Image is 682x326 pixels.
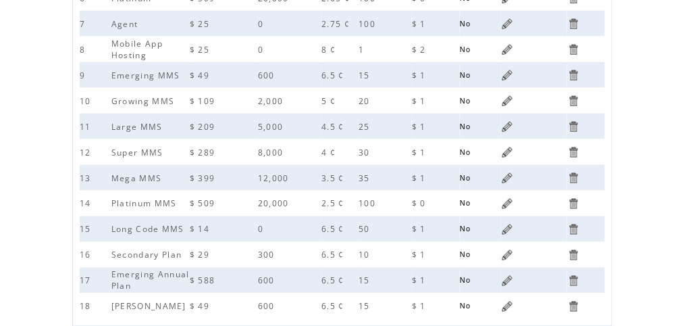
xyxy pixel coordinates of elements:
span: $ 1 [412,250,429,261]
span: 12,000 [258,172,292,184]
span: No [460,251,471,259]
span: 2,000 [258,95,287,107]
span: 15 [359,70,373,81]
a: Update this package [501,120,514,133]
span: 25 [359,121,373,133]
span: 6.5 ¢ [321,224,348,235]
span: 15 [359,301,373,312]
span: No [460,45,471,53]
span: 100 [359,198,379,210]
span: No [460,20,471,28]
span: No [460,302,471,310]
span: 20,000 [258,198,292,210]
span: No [460,174,471,182]
span: 15 [359,275,373,287]
span: 7 [80,18,88,30]
span: $ 1 [412,95,429,107]
a: Delete this package [567,223,580,236]
span: 17 [80,275,95,287]
span: No [460,122,471,131]
a: Delete this package [567,197,580,210]
span: Mega MMS [111,172,165,184]
a: Delete this package [567,18,580,30]
a: Delete this package [567,69,580,82]
span: 18 [80,301,95,312]
span: 2.5 ¢ [321,198,348,210]
span: Growing MMS [111,95,178,107]
a: Update this package [501,69,514,82]
span: 16 [80,250,95,261]
span: 30 [359,147,373,158]
span: $ 0 [412,198,429,210]
a: Delete this package [567,43,580,56]
a: Update this package [501,43,514,56]
span: $ 399 [190,172,219,184]
span: $ 25 [190,44,213,55]
span: $ 14 [190,224,213,235]
span: 5 ¢ [321,95,339,107]
a: Delete this package [567,172,580,185]
span: 2.75 ¢ [321,18,353,30]
a: Update this package [501,146,514,159]
a: Delete this package [567,95,580,108]
span: 15 [80,224,95,235]
span: Platinum MMS [111,198,180,210]
a: Update this package [501,300,514,313]
span: 8 [80,44,88,55]
span: 35 [359,172,373,184]
span: No [460,148,471,156]
span: 5,000 [258,121,287,133]
span: Super MMS [111,147,167,158]
span: $ 1 [412,275,429,287]
span: $ 1 [412,301,429,312]
a: Delete this package [567,275,580,287]
span: [PERSON_NAME] [111,301,190,312]
span: 6.5 ¢ [321,275,348,287]
span: 10 [359,250,373,261]
a: Update this package [501,249,514,262]
span: $ 49 [190,70,213,81]
span: 11 [80,121,95,133]
span: $ 29 [190,250,213,261]
span: Secondary Plan [111,250,186,261]
span: Large MMS [111,121,166,133]
span: 600 [258,275,278,287]
span: 13 [80,172,95,184]
span: $ 588 [190,275,219,287]
span: Emerging Annual Plan [111,269,190,292]
span: $ 49 [190,301,213,312]
span: $ 1 [412,18,429,30]
span: 0 [258,44,267,55]
span: No [460,225,471,233]
span: 12 [80,147,95,158]
span: 8,000 [258,147,287,158]
a: Delete this package [567,249,580,262]
span: 600 [258,70,278,81]
span: 8 ¢ [321,44,339,55]
span: Emerging MMS [111,70,184,81]
span: Long Code MMS [111,224,188,235]
a: Update this package [501,197,514,210]
span: $ 1 [412,70,429,81]
a: Delete this package [567,146,580,159]
span: Mobile App Hosting [111,38,163,61]
span: 300 [258,250,278,261]
span: 4.5 ¢ [321,121,348,133]
span: 1 [359,44,367,55]
span: 0 [258,224,267,235]
span: $ 1 [412,147,429,158]
a: Update this package [501,223,514,236]
span: 50 [359,224,373,235]
span: $ 289 [190,147,219,158]
span: 3.5 ¢ [321,172,348,184]
a: Update this package [501,275,514,287]
span: 20 [359,95,373,107]
span: 600 [258,301,278,312]
span: $ 25 [190,18,213,30]
span: $ 509 [190,198,219,210]
span: $ 209 [190,121,219,133]
span: Agent [111,18,142,30]
span: $ 2 [412,44,429,55]
span: 9 [80,70,88,81]
span: 6.5 ¢ [321,250,348,261]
